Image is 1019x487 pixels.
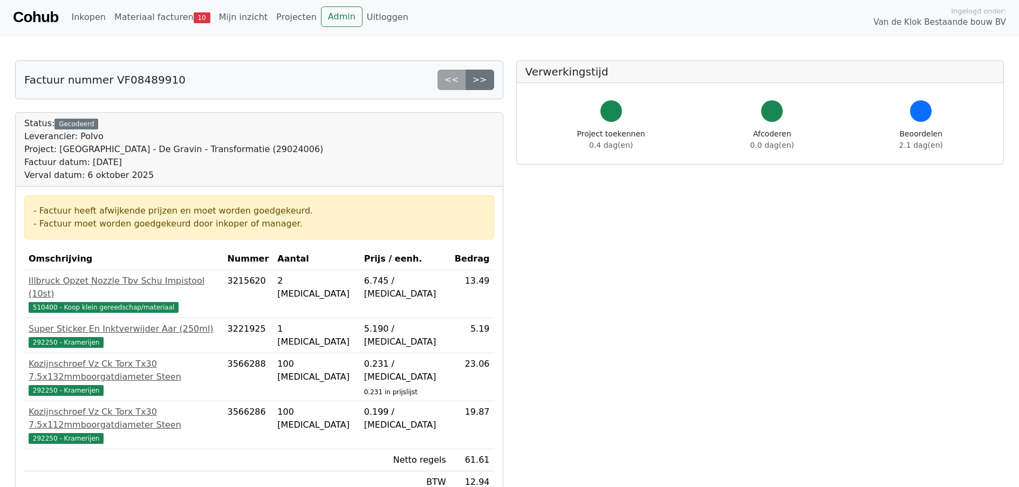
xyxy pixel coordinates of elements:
a: >> [466,70,494,90]
span: 0.0 dag(en) [750,141,794,149]
span: 510400 - Koop klein gereedschap/materiaal [29,302,179,313]
a: Cohub [13,4,58,30]
td: 3566286 [223,401,273,449]
div: Status: [24,117,323,182]
div: 100 [MEDICAL_DATA] [277,358,355,383]
span: 2.1 dag(en) [899,141,943,149]
div: 1 [MEDICAL_DATA] [277,323,355,348]
div: 0.231 / [MEDICAL_DATA] [364,358,446,383]
th: Prijs / eenh. [360,248,450,270]
td: 3221925 [223,318,273,353]
div: Kozijnschroef Vz Ck Torx Tx30 7.5x132mmboorgatdiameter Steen [29,358,218,383]
th: Aantal [273,248,359,270]
td: 3566288 [223,353,273,401]
sub: 0.231 in prijslijst [364,388,418,396]
a: Materiaal facturen10 [110,6,215,28]
a: Illbruck Opzet Nozzle Tbv Schu Impistool (10st)510400 - Koop klein gereedschap/materiaal [29,275,218,313]
div: Project toekennen [577,128,645,151]
span: Ingelogd onder: [951,6,1006,16]
div: 6.745 / [MEDICAL_DATA] [364,275,446,300]
div: Super Sticker En Inktverwijder Aar (250ml) [29,323,218,335]
div: Illbruck Opzet Nozzle Tbv Schu Impistool (10st) [29,275,218,300]
div: 0.199 / [MEDICAL_DATA] [364,406,446,431]
td: Netto regels [360,449,450,471]
td: 61.61 [450,449,494,471]
span: 292250 - Kramerijen [29,385,104,396]
div: Factuur datum: [DATE] [24,156,323,169]
th: Nummer [223,248,273,270]
span: 0.4 dag(en) [589,141,633,149]
div: Beoordelen [899,128,943,151]
div: 5.190 / [MEDICAL_DATA] [364,323,446,348]
h5: Factuur nummer VF08489910 [24,73,186,86]
h5: Verwerkingstijd [525,65,995,78]
a: Kozijnschroef Vz Ck Torx Tx30 7.5x112mmboorgatdiameter Steen292250 - Kramerijen [29,406,218,444]
div: Leverancier: Polvo [24,130,323,143]
div: 2 [MEDICAL_DATA] [277,275,355,300]
span: Van de Klok Bestaande bouw BV [873,16,1006,29]
td: 19.87 [450,401,494,449]
td: 13.49 [450,270,494,318]
div: 100 [MEDICAL_DATA] [277,406,355,431]
a: Inkopen [67,6,110,28]
td: 23.06 [450,353,494,401]
div: Kozijnschroef Vz Ck Torx Tx30 7.5x112mmboorgatdiameter Steen [29,406,218,431]
div: Gecodeerd [54,119,98,129]
a: Uitloggen [363,6,413,28]
div: - Factuur heeft afwijkende prijzen en moet worden goedgekeurd. [33,204,485,217]
a: Projecten [272,6,321,28]
a: Admin [321,6,363,27]
div: Verval datum: 6 oktober 2025 [24,169,323,182]
a: Kozijnschroef Vz Ck Torx Tx30 7.5x132mmboorgatdiameter Steen292250 - Kramerijen [29,358,218,396]
a: Super Sticker En Inktverwijder Aar (250ml)292250 - Kramerijen [29,323,218,348]
th: Omschrijving [24,248,223,270]
th: Bedrag [450,248,494,270]
span: 10 [194,12,210,23]
div: - Factuur moet worden goedgekeurd door inkoper of manager. [33,217,485,230]
div: Project: [GEOGRAPHIC_DATA] - De Gravin - Transformatie (29024006) [24,143,323,156]
a: Mijn inzicht [215,6,272,28]
td: 3215620 [223,270,273,318]
div: Afcoderen [750,128,794,151]
span: 292250 - Kramerijen [29,337,104,348]
span: 292250 - Kramerijen [29,433,104,444]
td: 5.19 [450,318,494,353]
